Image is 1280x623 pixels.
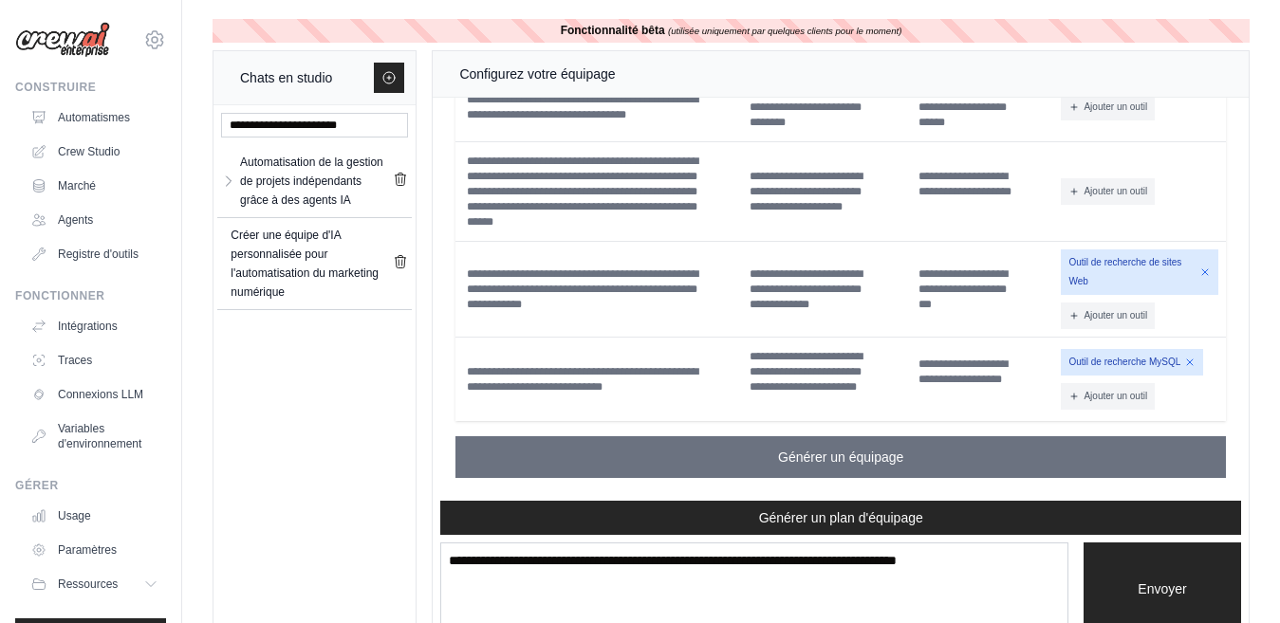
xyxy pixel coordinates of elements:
[1084,310,1147,321] font: Ajouter un outil
[15,479,59,492] font: Gérer
[1084,186,1147,196] font: Ajouter un outil
[23,569,166,599] button: Ressources
[58,213,93,227] font: Agents
[23,501,166,531] a: Usage
[58,422,141,450] font: Variables d'environnement
[23,102,166,133] a: Automatismes
[58,247,139,261] font: Registre d'outils
[227,226,393,302] a: Créer une équipe d'IA personnalisée pour l'automatisation du marketing numérique
[23,413,166,459] a: Variables d'environnement
[1084,101,1147,112] font: Ajouter un outil
[1068,257,1181,286] font: Outil de recherche de sites Web
[455,436,1226,478] button: Générer un équipage
[23,205,166,235] a: Agents
[23,535,166,565] a: Paramètres
[759,510,923,525] font: Générer un plan d'équipage
[440,501,1241,535] button: Générer un plan d'équipage
[668,26,901,36] font: (utilisée uniquement par quelques clients pour le moment)
[15,22,110,58] img: Logo
[58,354,92,367] font: Traces
[1061,178,1155,205] button: Ajouter un outil
[231,229,379,299] font: Créer une équipe d'IA personnalisée pour l'automatisation du marketing numérique
[778,449,903,465] font: Générer un équipage
[561,24,665,37] font: Fonctionnalité bêta
[23,311,166,341] a: Intégrations
[1061,383,1155,410] button: Ajouter un outil
[58,320,118,333] font: Intégrations
[240,156,383,207] font: Automatisation de la gestion de projets indépendants grâce à des agents IA
[15,289,105,302] font: Fonctionner
[240,70,332,85] font: Chats en studio
[23,171,166,201] a: Marché
[58,388,143,401] font: Connexions LLM
[1084,391,1147,401] font: Ajouter un outil
[23,345,166,376] a: Traces
[459,66,615,82] font: Configurez votre équipage
[58,543,117,557] font: Paramètres
[23,239,166,269] a: Registre d'outils
[58,111,130,124] font: Automatismes
[58,179,96,192] font: Marché
[1068,357,1180,367] font: Outil de recherche MySQL
[58,509,91,522] font: Usage
[23,379,166,410] a: Connexions LLM
[58,577,118,591] font: Ressources
[236,153,393,210] a: Automatisation de la gestion de projets indépendants grâce à des agents IA
[15,81,96,94] font: Construire
[1061,94,1155,120] button: Ajouter un outil
[1138,581,1186,596] font: Envoyer
[23,137,166,167] a: Crew Studio
[58,145,120,158] font: Crew Studio
[1061,302,1155,329] button: Ajouter un outil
